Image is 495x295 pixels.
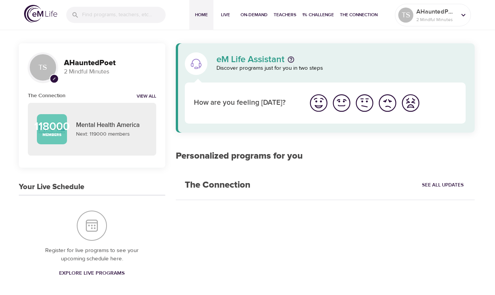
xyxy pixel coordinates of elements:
h2: The Connection [176,171,259,200]
button: I'm feeling bad [376,92,399,115]
h2: Personalized programs for you [176,151,475,162]
img: good [331,93,352,113]
div: TS [28,52,58,83]
p: Next: 119000 members [76,130,147,138]
p: Register for live programs to see your upcoming schedule here. [34,246,150,263]
p: Mental Health America [76,121,147,130]
p: Discover programs just for you in two steps [216,64,466,73]
a: View all notifications [137,93,156,100]
input: Find programs, teachers, etc... [82,7,166,23]
span: Explore Live Programs [59,269,125,278]
p: eM Life Assistant [216,55,285,64]
p: How are you feeling [DATE]? [194,98,298,109]
p: 118000 [34,121,70,132]
p: Members [43,132,61,138]
img: ok [354,93,375,113]
span: 1% Challenge [302,11,334,19]
span: On-Demand [241,11,268,19]
button: I'm feeling great [307,92,330,115]
h3: Your Live Schedule [19,183,84,191]
span: The Connection [340,11,378,19]
span: See All Updates [422,181,464,190]
h3: AHauntedPoet [64,59,156,67]
h6: The Connection [28,92,65,100]
img: worst [400,93,421,113]
img: bad [377,93,398,113]
img: eM Life Assistant [190,58,202,70]
p: 2 Mindful Minutes [64,67,156,76]
button: I'm feeling ok [353,92,376,115]
button: I'm feeling worst [399,92,422,115]
span: Teachers [274,11,296,19]
div: TS [398,8,413,23]
p: AHauntedPoet [416,7,456,16]
span: Home [192,11,210,19]
img: Your Live Schedule [77,211,107,241]
img: logo [24,5,57,23]
button: I'm feeling good [330,92,353,115]
a: Explore Live Programs [56,266,128,280]
img: great [308,93,329,113]
p: 2 Mindful Minutes [416,16,456,23]
a: See All Updates [420,179,466,191]
span: Live [216,11,235,19]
